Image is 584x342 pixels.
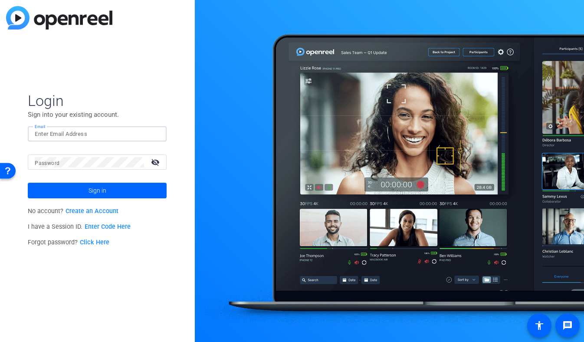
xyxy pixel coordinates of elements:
[85,223,131,230] a: Enter Code Here
[66,207,118,215] a: Create an Account
[80,239,109,246] a: Click Here
[562,320,573,331] mat-icon: message
[28,92,167,110] span: Login
[89,180,106,201] span: Sign in
[35,129,160,139] input: Enter Email Address
[28,207,118,215] span: No account?
[149,129,155,139] img: icon_180.svg
[35,160,59,166] mat-label: Password
[534,320,545,331] mat-icon: accessibility
[35,124,46,129] mat-label: Email
[28,110,167,119] p: Sign into your existing account.
[28,183,167,198] button: Sign in
[146,156,167,168] mat-icon: visibility_off
[28,223,131,230] span: I have a Session ID.
[28,239,109,246] span: Forgot password?
[6,6,112,30] img: blue-gradient.svg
